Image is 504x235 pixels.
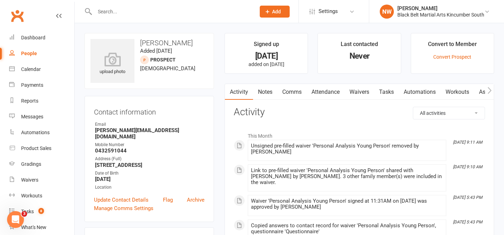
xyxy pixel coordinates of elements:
div: Product Sales [21,145,51,151]
a: Workouts [9,188,74,204]
a: Waivers [345,84,374,100]
strong: [STREET_ADDRESS] [95,162,204,168]
a: Clubworx [8,7,26,25]
div: Reports [21,98,38,104]
div: Tasks [21,209,34,214]
h3: Contact information [94,105,204,116]
a: Archive [187,196,204,204]
a: Flag [163,196,173,204]
input: Search... [93,7,251,17]
div: Last contacted [341,40,378,52]
i: [DATE] 5:43 PM [453,195,482,200]
a: Workouts [441,84,474,100]
a: Automations [9,125,74,141]
div: NW [380,5,394,19]
div: Date of Birth [95,170,204,177]
strong: [DATE] [95,176,204,182]
a: Update Contact Details [94,196,149,204]
div: Signed up [254,40,279,52]
a: Product Sales [9,141,74,156]
div: Black Belt Martial Arts Kincumber South [397,12,484,18]
div: [DATE] [231,52,301,60]
div: Waiver 'Personal Analysis Young Person' signed at 11:31AM on [DATE] was approved by [PERSON_NAME] [251,198,443,210]
a: Attendance [307,84,345,100]
a: Messages [9,109,74,125]
div: upload photo [90,52,134,76]
div: Calendar [21,66,41,72]
div: Email [95,121,204,128]
div: Copied answers to contact record for waiver 'Personal Analysis Young Person', questionnaire 'Ques... [251,223,443,235]
div: Convert to Member [428,40,477,52]
div: Gradings [21,161,41,167]
a: Manage Comms Settings [94,204,153,213]
iframe: Intercom live chat [7,211,24,228]
span: 3 [21,211,27,217]
button: Add [260,6,290,18]
div: Waivers [21,177,38,183]
div: What's New [21,224,46,230]
h3: [PERSON_NAME] [90,39,208,47]
p: added on [DATE] [231,61,301,67]
div: Location [95,184,204,191]
a: Calendar [9,61,74,77]
div: Automations [21,130,50,135]
a: Comms [277,84,307,100]
a: Waivers [9,172,74,188]
a: People [9,46,74,61]
span: [DEMOGRAPHIC_DATA] [140,65,195,72]
a: Payments [9,77,74,93]
time: Added [DATE] [140,48,172,54]
i: [DATE] 5:43 PM [453,220,482,224]
div: Address (Full) [95,156,204,162]
div: [PERSON_NAME] [397,5,484,12]
div: Mobile Number [95,142,204,148]
span: 8 [38,208,44,214]
a: Tasks 8 [9,204,74,220]
strong: 0432591044 [95,148,204,154]
a: Reports [9,93,74,109]
div: Dashboard [21,35,45,40]
a: Convert Prospect [433,54,471,60]
div: Never [324,52,394,60]
a: Automations [399,84,441,100]
span: Add [272,9,281,14]
a: Tasks [374,84,399,100]
a: Gradings [9,156,74,172]
snap: prospect [150,57,176,63]
strong: [PERSON_NAME][EMAIL_ADDRESS][DOMAIN_NAME] [95,127,204,140]
div: Messages [21,114,43,119]
h3: Activity [234,107,485,118]
i: [DATE] 9:10 AM [453,164,482,169]
div: Unsigned pre-filled waiver 'Personal Analysis Young Person' removed by [PERSON_NAME] [251,143,443,155]
div: Workouts [21,193,42,198]
a: Activity [225,84,253,100]
a: Notes [253,84,277,100]
i: [DATE] 9:11 AM [453,140,482,145]
span: Settings [319,4,338,19]
li: This Month [234,129,485,140]
div: Payments [21,82,43,88]
div: People [21,51,37,56]
div: Link to pre-filled waiver 'Personal Analysis Young Person' shared with [PERSON_NAME] by [PERSON_N... [251,168,443,185]
a: Dashboard [9,30,74,46]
